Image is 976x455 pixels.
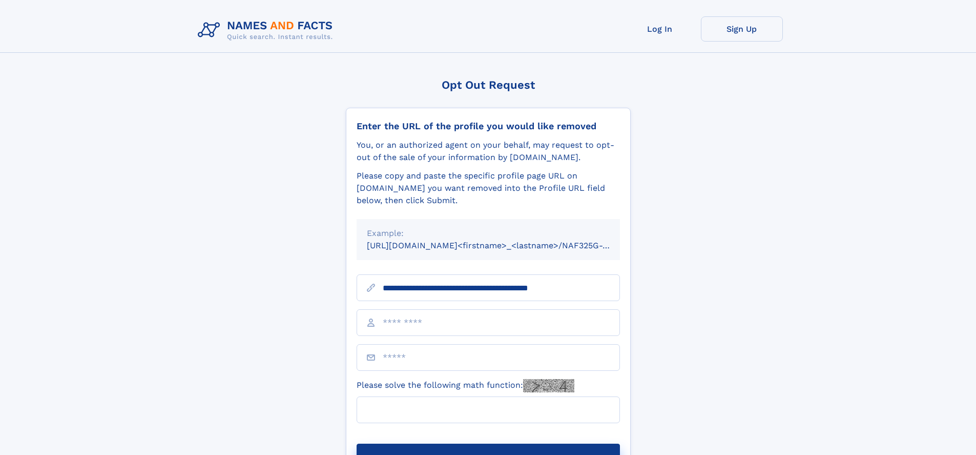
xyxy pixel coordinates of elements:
a: Log In [619,16,701,42]
div: Please copy and paste the specific profile page URL on [DOMAIN_NAME] you want removed into the Pr... [357,170,620,207]
div: Example: [367,227,610,240]
a: Sign Up [701,16,783,42]
img: Logo Names and Facts [194,16,341,44]
div: Opt Out Request [346,78,631,91]
small: [URL][DOMAIN_NAME]<firstname>_<lastname>/NAF325G-xxxxxxxx [367,241,639,250]
div: Enter the URL of the profile you would like removed [357,121,620,132]
label: Please solve the following math function: [357,379,574,392]
div: You, or an authorized agent on your behalf, may request to opt-out of the sale of your informatio... [357,139,620,164]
